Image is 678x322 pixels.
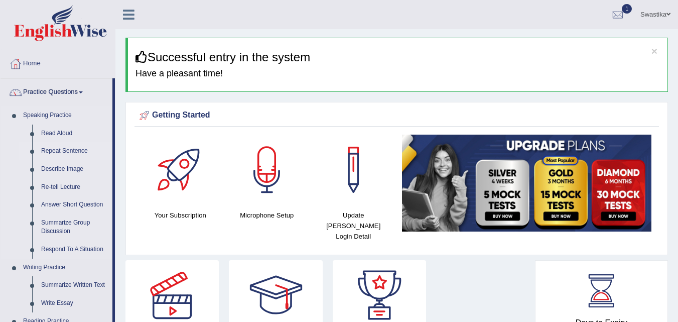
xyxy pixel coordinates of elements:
a: Speaking Practice [19,106,112,125]
a: Re-tell Lecture [37,178,112,196]
h4: Have a pleasant time! [135,69,660,79]
a: Repeat Sentence [37,142,112,160]
div: Getting Started [137,108,656,123]
button: × [651,46,657,56]
a: Home [1,50,115,75]
span: 1 [622,4,632,14]
h4: Your Subscription [142,210,219,221]
a: Write Essay [37,294,112,312]
a: Answer Short Question [37,196,112,214]
a: Summarize Group Discussion [37,214,112,241]
a: Summarize Written Text [37,276,112,294]
a: Practice Questions [1,78,112,103]
img: small5.jpg [402,135,652,232]
a: Describe Image [37,160,112,178]
a: Respond To A Situation [37,241,112,259]
h4: Update [PERSON_NAME] Login Detail [315,210,392,242]
a: Writing Practice [19,259,112,277]
a: Read Aloud [37,125,112,143]
h4: Microphone Setup [229,210,306,221]
h3: Successful entry in the system [135,51,660,64]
